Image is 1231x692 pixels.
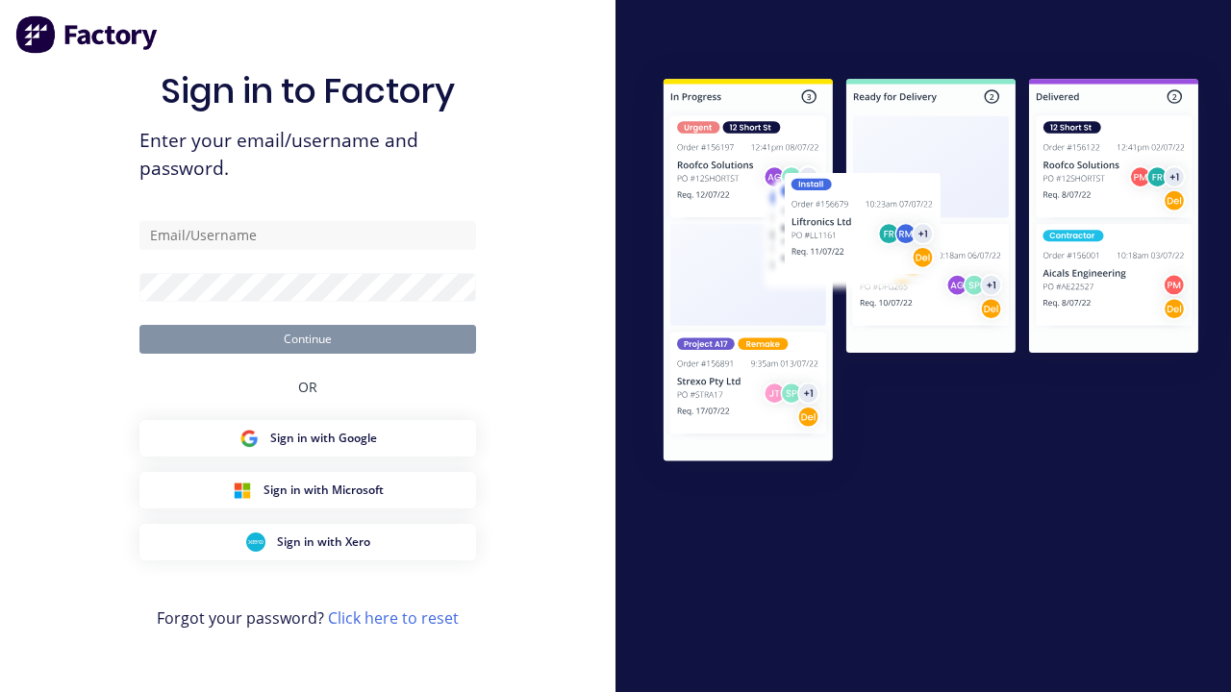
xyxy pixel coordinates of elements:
h1: Sign in to Factory [161,70,455,111]
span: Sign in with Google [270,430,377,447]
img: Google Sign in [239,429,259,448]
img: Microsoft Sign in [233,481,252,500]
button: Xero Sign inSign in with Xero [139,524,476,560]
img: Factory [15,15,160,54]
span: Enter your email/username and password. [139,127,476,183]
img: Sign in [631,49,1231,496]
span: Sign in with Xero [277,533,370,551]
button: Continue [139,325,476,354]
input: Email/Username [139,221,476,250]
span: Forgot your password? [157,606,459,630]
img: Xero Sign in [246,532,265,552]
a: Click here to reset [328,607,459,629]
button: Microsoft Sign inSign in with Microsoft [139,472,476,508]
span: Sign in with Microsoft [264,482,384,499]
button: Google Sign inSign in with Google [139,420,476,457]
div: OR [298,354,317,420]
